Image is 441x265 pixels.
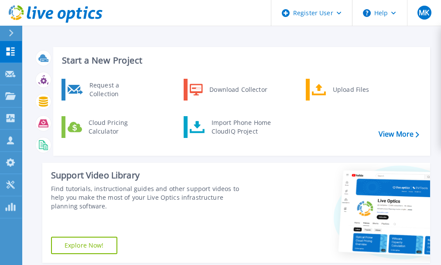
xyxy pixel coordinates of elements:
[85,81,149,98] div: Request a Collection
[379,130,419,138] a: View More
[62,79,151,101] a: Request a Collection
[419,9,429,16] span: MK
[306,79,395,101] a: Upload Files
[62,56,419,65] h3: Start a New Project
[207,118,275,136] div: Import Phone Home CloudIQ Project
[62,116,151,138] a: Cloud Pricing Calculator
[51,237,117,254] a: Explore Now!
[51,170,250,181] div: Support Video Library
[328,81,393,98] div: Upload Files
[205,81,271,98] div: Download Collector
[184,79,273,101] a: Download Collector
[84,118,149,136] div: Cloud Pricing Calculator
[51,184,250,211] div: Find tutorials, instructional guides and other support videos to help you make the most of your L...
